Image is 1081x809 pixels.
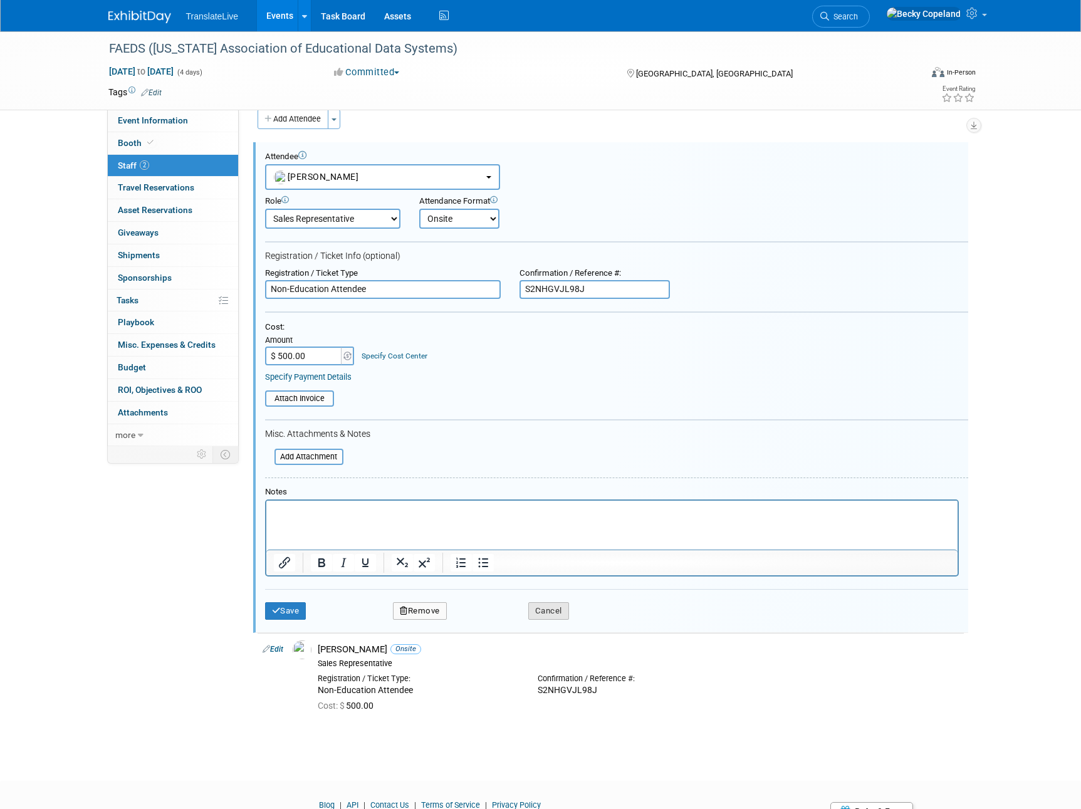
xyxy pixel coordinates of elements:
button: Bullet list [473,554,494,572]
i: Booth reservation complete [147,139,154,146]
div: Registration / Ticket Info (optional) [265,251,968,262]
span: Attachments [118,407,168,417]
button: Italic [333,554,354,572]
span: [PERSON_NAME] [274,172,359,182]
span: Booth [118,138,156,148]
button: Underline [355,554,376,572]
span: Asset Reservations [118,205,192,215]
button: Add Attendee [258,109,328,129]
button: [PERSON_NAME] [265,164,500,190]
span: more [115,430,135,440]
span: ROI, Objectives & ROO [118,385,202,395]
div: Event Format [847,65,976,84]
span: [DATE] [DATE] [108,66,174,77]
button: Subscript [392,554,413,572]
span: (4 days) [176,68,202,76]
span: TranslateLive [186,11,239,21]
div: Registration / Ticket Type: [318,674,519,684]
span: Cost: $ [318,701,346,711]
a: Specify Payment Details [265,372,352,382]
div: Sales Representative [318,659,959,669]
span: Staff [118,160,149,170]
span: 500.00 [318,701,379,711]
button: Insert/edit link [274,554,295,572]
a: Event Information [108,110,238,132]
span: Event Information [118,115,188,125]
span: Misc. Expenses & Credits [118,340,216,350]
a: Budget [108,357,238,378]
button: Committed [330,66,404,79]
div: Non-Education Attendee [318,685,519,696]
a: Attachments [108,402,238,424]
a: Edit [141,88,162,97]
a: Asset Reservations [108,199,238,221]
a: Staff2 [108,155,238,177]
div: Registration / Ticket Type [265,268,501,279]
button: Remove [393,602,447,620]
div: Attendee [265,152,968,162]
div: Role [265,196,400,207]
span: Giveaways [118,227,159,237]
a: Giveaways [108,222,238,244]
div: [PERSON_NAME] [318,644,959,655]
span: 2 [140,160,149,170]
a: more [108,424,238,446]
td: Tags [108,86,162,98]
span: to [135,66,147,76]
button: Numbered list [451,554,472,572]
div: Event Rating [941,86,975,92]
a: Tasks [108,290,238,311]
a: Playbook [108,311,238,333]
span: [GEOGRAPHIC_DATA], [GEOGRAPHIC_DATA] [636,69,793,78]
div: FAEDS ([US_STATE] Association of Educational Data Systems) [105,38,902,60]
a: Travel Reservations [108,177,238,199]
span: Budget [118,362,146,372]
span: Tasks [117,295,138,305]
button: Superscript [414,554,435,572]
div: S2NHGVJL98J [538,685,739,696]
button: Bold [311,554,332,572]
img: Format-Inperson.png [932,67,944,77]
a: Shipments [108,244,238,266]
span: Travel Reservations [118,182,194,192]
img: ExhibitDay [108,11,171,23]
iframe: Rich Text Area [266,501,958,550]
div: Amount [265,335,356,347]
span: Playbook [118,317,154,327]
a: Edit [263,645,283,654]
a: Sponsorships [108,267,238,289]
div: Cost: [265,322,968,333]
div: Attendance Format [419,196,581,207]
span: Onsite [390,644,421,654]
a: Search [812,6,870,28]
button: Save [265,602,306,620]
div: Notes [265,487,959,498]
td: Toggle Event Tabs [212,446,238,462]
span: Shipments [118,250,160,260]
span: Sponsorships [118,273,172,283]
div: Confirmation / Reference #: [520,268,670,279]
span: Search [829,12,858,21]
a: Misc. Expenses & Credits [108,334,238,356]
div: In-Person [946,68,976,77]
a: Booth [108,132,238,154]
a: Specify Cost Center [362,352,427,360]
td: Personalize Event Tab Strip [191,446,213,462]
button: Cancel [528,602,569,620]
img: Becky Copeland [886,7,961,21]
a: ROI, Objectives & ROO [108,379,238,401]
div: Confirmation / Reference #: [538,674,739,684]
div: Misc. Attachments & Notes [265,429,968,440]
